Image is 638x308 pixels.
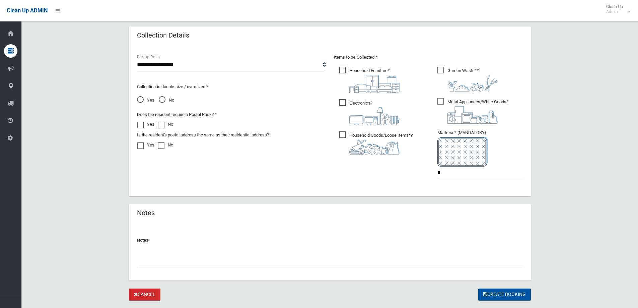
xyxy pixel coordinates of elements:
[339,67,400,93] span: Household Furniture
[349,101,400,125] i: ?
[158,120,173,128] label: No
[349,75,400,93] img: aa9efdbe659d29b613fca23ba79d85cb.png
[137,141,154,149] label: Yes
[349,133,413,155] i: ?
[159,96,174,104] span: No
[437,98,508,124] span: Metal Appliances/White Goods
[339,99,400,125] span: Electronics
[349,107,400,125] img: 394712a680b73dbc3d2a6a3a7ffe5a07.png
[7,7,48,14] span: Clean Up ADMIN
[137,236,523,244] p: Notes
[137,111,217,119] label: Does the resident require a Postal Pack? *
[447,75,498,91] img: 4fd8a5c772b2c999c83690221e5242e0.png
[129,289,160,301] a: Cancel
[447,106,498,124] img: 36c1b0289cb1767239cdd3de9e694f19.png
[349,139,400,155] img: b13cc3517677393f34c0a387616ef184.png
[129,206,163,220] header: Notes
[437,137,488,167] img: e7408bece873d2c1783593a074e5cb2f.png
[437,67,498,91] span: Garden Waste*
[603,4,630,14] span: Clean Up
[137,96,154,104] span: Yes
[437,130,523,167] span: Mattress* (MANDATORY)
[137,131,269,139] label: Is the resident's postal address the same as their residential address?
[129,29,197,42] header: Collection Details
[606,9,623,14] small: Admin
[478,289,531,301] button: Create Booking
[447,68,498,91] i: ?
[158,141,173,149] label: No
[339,131,413,155] span: Household Goods/Loose Items*
[334,53,523,61] p: Items to be Collected *
[447,99,508,124] i: ?
[137,120,154,128] label: Yes
[137,83,326,91] p: Collection is double size / oversized *
[349,68,400,93] i: ?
